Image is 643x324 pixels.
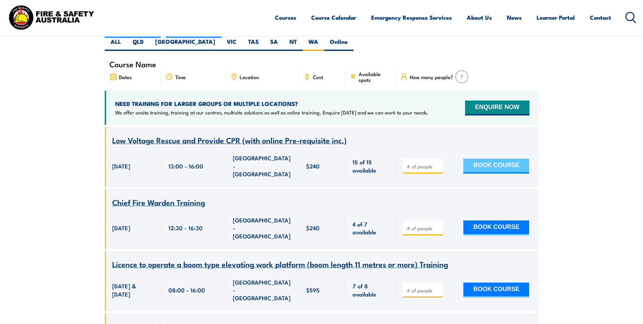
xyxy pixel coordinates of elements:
[112,136,347,145] a: Low Voltage Rescue and Provide CPR (with online Pre-requisite inc.)
[233,278,291,302] span: [GEOGRAPHIC_DATA] - [GEOGRAPHIC_DATA]
[119,74,132,80] span: Dates
[303,38,324,51] label: WA
[407,225,441,232] input: # of people
[306,162,320,170] span: $240
[407,287,441,294] input: # of people
[221,38,242,51] label: VIC
[463,283,529,298] button: BOOK COURSE
[112,258,448,270] span: Licence to operate a boom type elevating work platform (boom length 11 metres or more) Training
[168,162,203,170] span: 13:00 - 16:00
[233,216,291,240] span: [GEOGRAPHIC_DATA] - [GEOGRAPHIC_DATA]
[149,38,221,51] label: [GEOGRAPHIC_DATA]
[112,134,347,146] span: Low Voltage Rescue and Provide CPR (with online Pre-requisite inc.)
[112,224,130,232] span: [DATE]
[109,61,156,67] span: Course Name
[371,8,452,26] a: Emergency Response Services
[112,198,205,207] a: Chief Fire Warden Training
[463,159,529,174] button: BOOK COURSE
[264,38,284,51] label: SA
[353,158,388,174] span: 15 of 15 available
[112,282,154,298] span: [DATE] & [DATE]
[324,38,354,51] label: Online
[407,163,441,170] input: # of people
[359,71,391,83] span: Available spots
[105,38,127,51] label: ALL
[537,8,575,26] a: Learner Portal
[306,286,320,294] span: $595
[311,8,356,26] a: Course Calendar
[590,8,611,26] a: Contact
[168,224,203,232] span: 12:30 - 16:30
[112,196,205,208] span: Chief Fire Warden Training
[463,220,529,235] button: BOOK COURSE
[353,220,388,236] span: 4 of 7 available
[115,109,428,116] p: We offer onsite training, training at our centres, multisite solutions as well as online training...
[275,8,296,26] a: Courses
[284,38,303,51] label: NT
[233,154,291,178] span: [GEOGRAPHIC_DATA] - [GEOGRAPHIC_DATA]
[313,74,323,80] span: Cost
[168,286,205,294] span: 08:00 - 16:00
[353,282,388,298] span: 7 of 8 available
[115,100,428,107] h4: NEED TRAINING FOR LARGER GROUPS OR MULTIPLE LOCATIONS?
[112,260,448,269] a: Licence to operate a boom type elevating work platform (boom length 11 metres or more) Training
[467,8,492,26] a: About Us
[240,74,259,80] span: Location
[465,101,529,115] button: ENQUIRE NOW
[112,162,130,170] span: [DATE]
[507,8,522,26] a: News
[306,224,320,232] span: $240
[410,74,453,80] span: How many people?
[242,38,264,51] label: TAS
[127,38,149,51] label: QLD
[175,74,186,80] span: Time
